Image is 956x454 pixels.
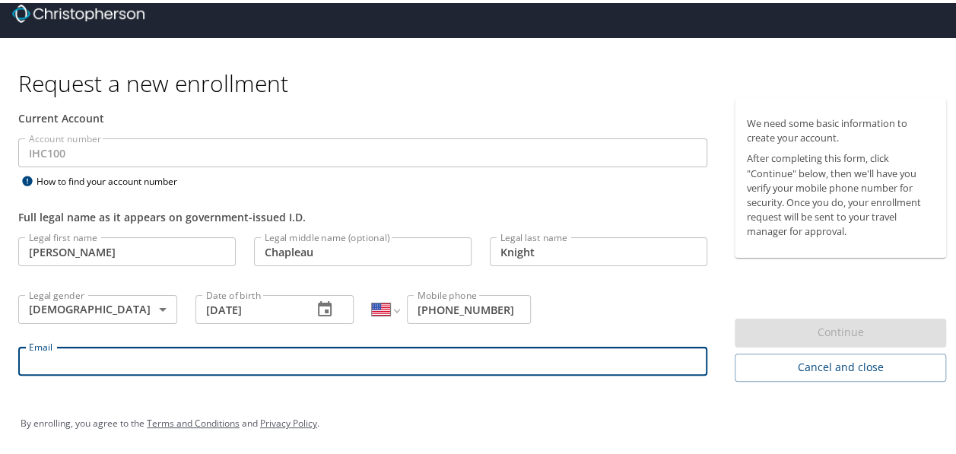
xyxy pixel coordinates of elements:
[747,113,934,142] p: We need some basic information to create your account.
[18,206,707,222] div: Full legal name as it appears on government-issued I.D.
[407,292,531,321] input: Enter phone number
[18,292,177,321] div: [DEMOGRAPHIC_DATA]
[18,169,208,188] div: How to find your account number
[147,414,240,427] a: Terms and Conditions
[735,351,946,379] button: Cancel and close
[747,355,934,374] span: Cancel and close
[12,2,145,20] img: cbt logo
[260,414,317,427] a: Privacy Policy
[21,402,947,440] div: By enrolling, you agree to the and .
[195,292,301,321] input: MM/DD/YYYY
[18,107,707,123] div: Current Account
[747,148,934,236] p: After completing this form, click "Continue" below, then we'll have you verify your mobile phone ...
